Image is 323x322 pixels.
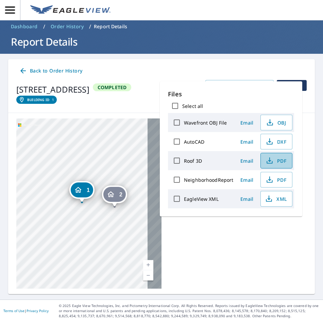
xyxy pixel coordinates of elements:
span: Order History [51,23,84,30]
span: Completed [93,84,131,91]
button: Email [236,175,258,185]
span: Email [239,119,255,126]
button: PDF [260,172,292,188]
img: EV Logo [30,5,111,15]
a: Back to Order History [16,65,85,77]
a: Dashboard [8,21,40,32]
span: Email [239,158,255,164]
a: EV Logo [26,1,115,19]
nav: breadcrumb [8,21,315,32]
span: PDF [265,157,287,165]
button: Email [236,194,258,204]
span: PDF [265,176,287,184]
a: Order History [48,21,86,32]
button: XML [260,191,292,207]
span: XML [265,195,287,203]
span: Back to Order History [19,67,82,75]
span: Email [239,177,255,183]
span: 1 [87,188,90,193]
p: Files [168,90,294,99]
p: Report Details [94,23,127,30]
span: DXF [265,138,287,146]
div: [STREET_ADDRESS] [16,83,89,96]
li: / [89,22,91,31]
li: / [43,22,45,31]
span: OBJ [265,118,287,127]
a: Launch TrueDesign [205,80,274,91]
p: | [3,309,49,313]
label: Roof 3D [184,158,202,164]
div: Dropped pin, building 1, Residential property, 1434 N Broadway Ave Wichita, KS 67214 [69,181,95,202]
span: Email [239,139,255,145]
a: Terms of Use [3,308,24,313]
button: DXF [260,134,292,149]
em: Building ID [27,98,49,102]
label: NeighborhoodReport [184,177,233,183]
label: AutoCAD [184,139,204,145]
label: EagleView XML [184,196,219,202]
button: OBJ [260,115,292,130]
button: filesDropdownBtn-67771801 [276,80,307,91]
button: Email [236,117,258,128]
a: Current Level 19, Zoom In [143,260,153,270]
button: Email [236,136,258,147]
button: PDF [260,153,292,168]
a: Building ID1 [16,96,57,104]
p: © 2025 Eagle View Technologies, Inc. and Pictometry International Corp. All Rights Reserved. Repo... [59,303,320,319]
h1: Report Details [8,35,315,49]
span: Email [239,196,255,202]
label: Select all [182,103,203,109]
a: Current Level 19, Zoom Out [143,270,153,280]
div: Dropped pin, building 2, Residential property, 1434 N Broadway Ave Wichita, KS 67214 [102,186,127,207]
label: Wavefront OBJ File [184,119,227,126]
button: Email [236,156,258,166]
a: Privacy Policy [27,308,49,313]
span: Dashboard [11,23,38,30]
span: 2 [119,192,122,197]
